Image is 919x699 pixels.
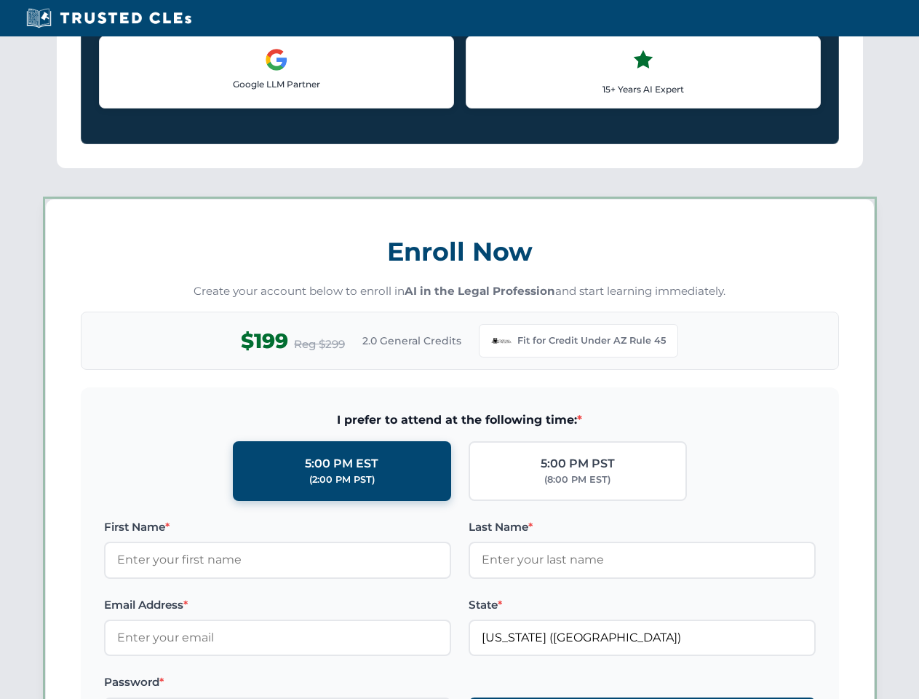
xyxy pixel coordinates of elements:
div: (2:00 PM PST) [309,473,375,487]
label: Password [104,674,451,691]
label: State [469,596,816,614]
p: Google LLM Partner [111,77,442,91]
p: 15+ Years AI Expert [478,82,808,96]
input: Arizona (AZ) [469,620,816,656]
strong: AI in the Legal Profession [405,284,555,298]
span: 2.0 General Credits [362,333,461,349]
input: Enter your first name [104,542,451,578]
img: Google [265,48,288,71]
div: 5:00 PM EST [305,454,378,473]
label: Email Address [104,596,451,614]
div: 5:00 PM PST [541,454,615,473]
span: I prefer to attend at the following time: [104,411,816,430]
img: Arizona Bar [491,331,512,351]
p: Create your account below to enroll in and start learning immediately. [81,283,839,300]
h3: Enroll Now [81,229,839,275]
input: Enter your last name [469,542,816,578]
input: Enter your email [104,620,451,656]
span: Fit for Credit Under AZ Rule 45 [517,333,666,348]
img: Trusted CLEs [22,7,196,29]
label: First Name [104,518,451,536]
span: $199 [241,325,288,358]
div: (8:00 PM EST) [544,473,610,487]
label: Last Name [469,518,816,536]
span: Reg $299 [294,336,345,353]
